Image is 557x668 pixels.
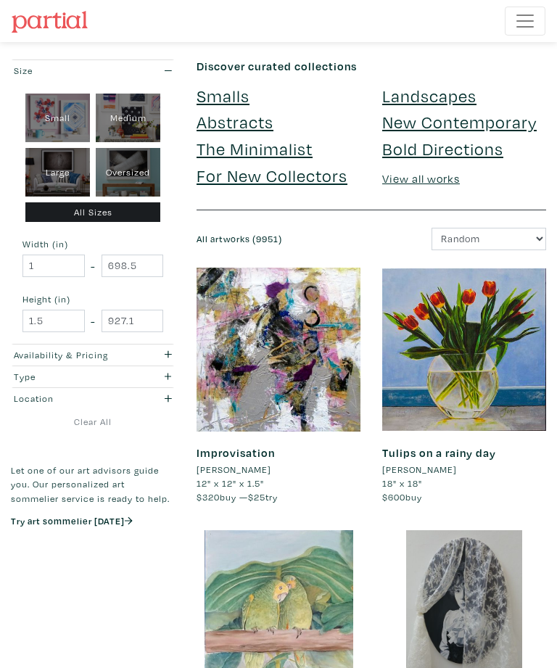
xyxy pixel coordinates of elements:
[22,294,163,304] small: Height (in)
[197,234,360,244] h6: All artworks (9951)
[197,463,360,477] a: [PERSON_NAME]
[11,540,175,571] iframe: Customer reviews powered by Trustpilot
[11,388,175,409] button: Location
[382,445,496,460] a: Tulips on a rainy day
[197,491,220,503] span: $320
[11,415,175,429] a: Clear All
[25,202,160,222] div: All Sizes
[197,137,313,160] a: The Minimalist
[11,366,175,387] button: Type
[11,345,175,366] button: Availability & Pricing
[505,7,545,36] button: Toggle navigation
[96,94,160,142] div: Medium
[197,491,278,503] span: buy — try
[197,110,273,133] a: Abstracts
[382,491,405,503] span: $600
[96,148,160,197] div: Oversized
[197,463,271,477] li: [PERSON_NAME]
[197,84,249,107] a: Smalls
[382,137,503,160] a: Bold Directions
[11,515,133,527] a: Try art sommelier [DATE]
[11,463,175,506] p: Let one of our art advisors guide you. Our personalized art sommelier service is ready to help.
[382,110,537,133] a: New Contemporary
[14,348,127,362] div: Availability & Pricing
[248,491,265,503] span: $25
[14,64,127,78] div: Size
[11,60,175,81] button: Size
[382,84,476,107] a: Landscapes
[25,94,90,142] div: Small
[197,477,264,489] span: 12" x 12" x 1.5"
[197,59,546,73] h6: Discover curated collections
[14,392,127,405] div: Location
[382,463,457,477] li: [PERSON_NAME]
[382,171,460,186] a: View all works
[91,312,96,329] span: -
[25,148,90,197] div: Large
[197,164,347,186] a: For New Collectors
[382,463,546,477] a: [PERSON_NAME]
[91,257,96,274] span: -
[382,477,422,489] span: 18" x 18"
[197,445,275,460] a: Improvisation
[382,491,422,503] span: buy
[22,239,163,249] small: Width (in)
[14,370,127,384] div: Type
